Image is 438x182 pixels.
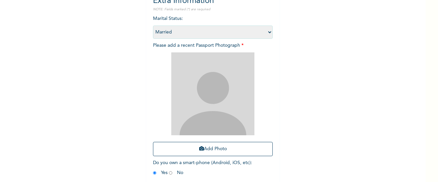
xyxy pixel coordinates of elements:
span: Please add a recent Passport Photograph [153,43,273,159]
img: Crop [171,52,254,135]
p: NOTE: Fields marked (*) are required [153,7,273,12]
span: Marital Status : [153,16,273,34]
span: Do you own a smart-phone (Android, iOS, etc) : Yes No [153,160,252,175]
button: Add Photo [153,142,273,156]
